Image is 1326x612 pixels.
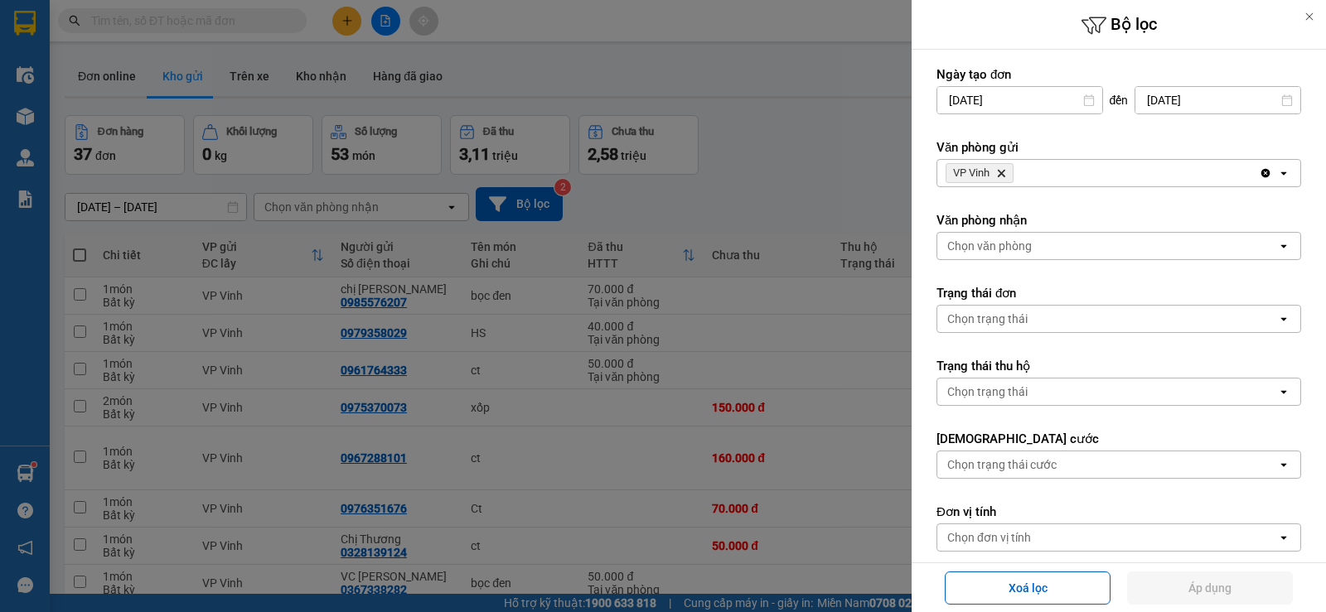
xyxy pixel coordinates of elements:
[72,17,177,52] strong: HÃNG XE HẢI HOÀNG GIA
[1259,166,1272,180] svg: Clear all
[947,238,1032,254] div: Chọn văn phòng
[1277,385,1290,398] svg: open
[1277,166,1290,180] svg: open
[936,212,1301,229] label: Văn phòng nhận
[996,168,1006,178] svg: Delete
[70,110,178,149] strong: Hotline : [PHONE_NUMBER] - [PHONE_NUMBER]
[936,285,1301,301] label: Trạng thái đơn
[1017,165,1019,181] input: Selected VP Vinh.
[1277,458,1290,471] svg: open
[947,529,1031,546] div: Chọn đơn vị tính
[945,571,1111,605] button: Xoá lọc
[937,87,1102,113] input: Select a date.
[953,166,990,180] span: VP Vinh
[947,383,1028,400] div: Chọn trạng thái
[9,44,51,126] img: logo
[1277,239,1290,253] svg: open
[936,66,1301,83] label: Ngày tạo đơn
[1127,571,1293,605] button: Áp dụng
[936,504,1301,520] label: Đơn vị tính
[199,75,308,92] span: VPV1209250835
[936,139,1301,156] label: Văn phòng gửi
[912,12,1326,38] h6: Bộ lọc
[53,55,196,85] span: 42 [PERSON_NAME] - Vinh - [GEOGRAPHIC_DATA]
[936,431,1301,447] label: [DEMOGRAPHIC_DATA] cước
[57,89,191,107] strong: PHIẾU GỬI HÀNG
[946,163,1014,183] span: VP Vinh, close by backspace
[947,311,1028,327] div: Chọn trạng thái
[1277,312,1290,325] svg: open
[947,456,1057,473] div: Chọn trạng thái cước
[1135,87,1300,113] input: Select a date.
[936,358,1301,374] label: Trạng thái thu hộ
[1277,531,1290,544] svg: open
[1110,92,1129,108] span: đến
